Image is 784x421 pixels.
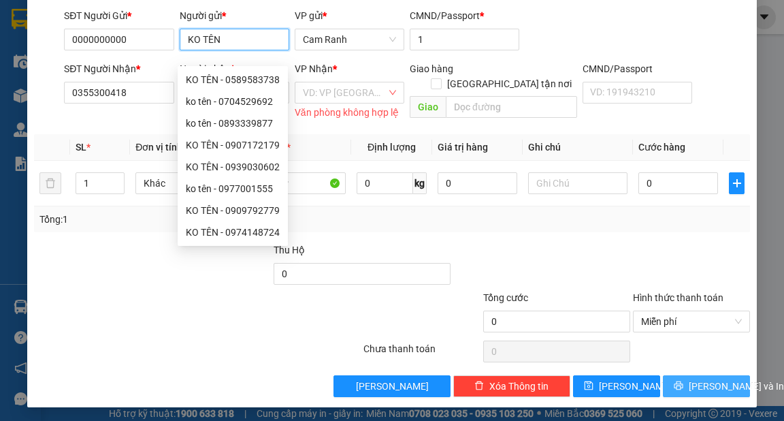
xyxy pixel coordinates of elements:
[246,172,346,194] input: VD: Bàn, Ghế
[39,172,61,194] button: delete
[39,212,304,227] div: Tổng: 1
[114,65,187,82] li: (c) 2017
[599,379,672,394] span: [PERSON_NAME]
[180,8,289,23] div: Người gửi
[64,8,174,23] div: SĐT Người Gửi
[186,159,280,174] div: KO TÊN - 0939030602
[178,69,288,91] div: KO TÊN - 0589583738
[17,88,50,152] b: Trà Lan Viên
[446,96,577,118] input: Dọc đường
[303,29,396,50] span: Cam Ranh
[362,341,482,365] div: Chưa thanh toán
[438,142,488,153] span: Giá trị hàng
[663,375,750,397] button: printer[PERSON_NAME] và In
[295,105,404,121] div: Văn phòng không hợp lệ
[641,311,742,332] span: Miễn phí
[144,173,227,193] span: Khác
[295,63,333,74] span: VP Nhận
[246,142,291,153] span: Tên hàng
[186,181,280,196] div: ko tên - 0977001555
[186,225,280,240] div: KO TÊN - 0974148724
[76,142,86,153] span: SL
[186,116,280,131] div: ko tên - 0893339877
[186,72,280,87] div: KO TÊN - 0589583738
[356,379,429,394] span: [PERSON_NAME]
[274,245,305,255] span: Thu Hộ
[148,17,180,50] img: logo.jpg
[583,61,692,76] div: CMND/Passport
[178,156,288,178] div: KO TÊN - 0939030602
[489,379,549,394] span: Xóa Thông tin
[178,178,288,200] div: ko tên - 0977001555
[483,292,528,303] span: Tổng cước
[633,292,723,303] label: Hình thức thanh toán
[178,134,288,156] div: KO TÊN - 0907172179
[84,20,135,155] b: Trà Lan Viên - Gửi khách hàng
[410,63,453,74] span: Giao hàng
[333,375,451,397] button: [PERSON_NAME]
[730,178,743,189] span: plus
[523,134,634,161] th: Ghi chú
[186,94,280,109] div: ko tên - 0704529692
[438,172,517,194] input: 0
[410,8,519,23] div: CMND/Passport
[573,375,660,397] button: save[PERSON_NAME]
[729,172,744,194] button: plus
[135,142,186,153] span: Đơn vị tính
[410,96,446,118] span: Giao
[453,375,570,397] button: deleteXóa Thông tin
[178,200,288,221] div: KO TÊN - 0909792779
[638,142,685,153] span: Cước hàng
[114,52,187,63] b: [DOMAIN_NAME]
[64,61,174,76] div: SĐT Người Nhận
[178,221,288,243] div: KO TÊN - 0974148724
[413,172,427,194] span: kg
[178,112,288,134] div: ko tên - 0893339877
[474,381,484,392] span: delete
[528,172,628,194] input: Ghi Chú
[180,61,289,76] div: Người nhận
[367,142,416,153] span: Định lượng
[689,379,784,394] span: [PERSON_NAME] và In
[295,8,404,23] div: VP gửi
[186,203,280,218] div: KO TÊN - 0909792779
[584,381,593,392] span: save
[674,381,683,392] span: printer
[442,76,577,91] span: [GEOGRAPHIC_DATA] tận nơi
[186,138,280,153] div: KO TÊN - 0907172179
[178,91,288,112] div: ko tên - 0704529692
